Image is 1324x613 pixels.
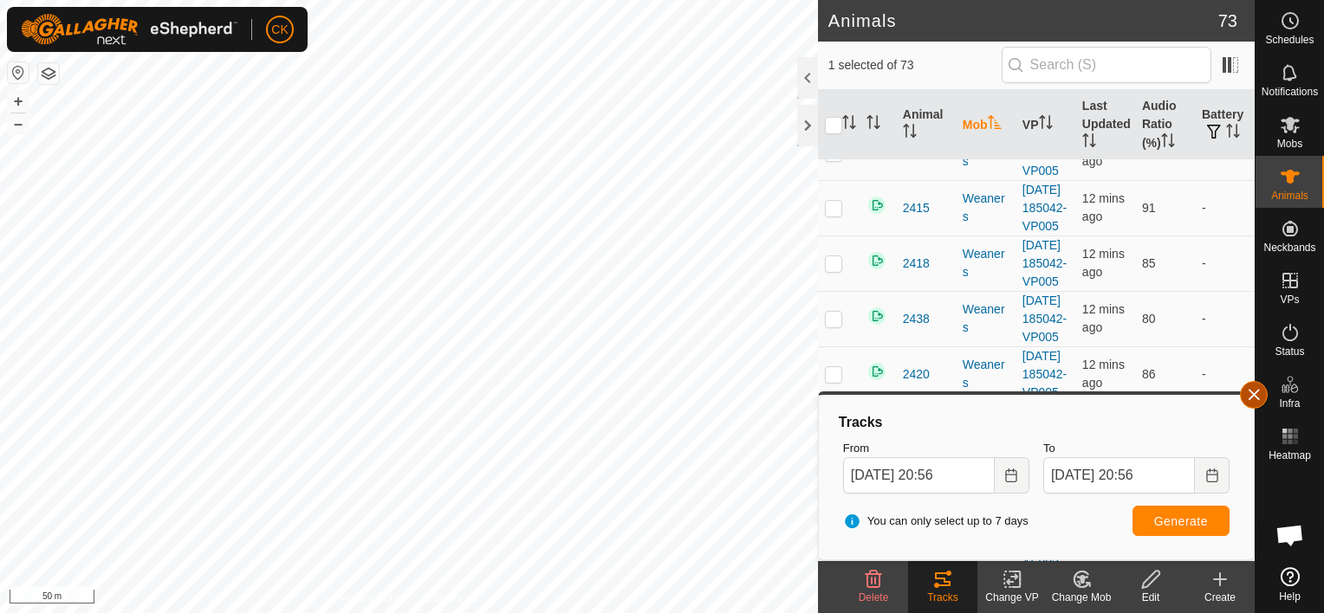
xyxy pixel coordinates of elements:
span: 2438 [903,310,930,328]
button: – [8,113,29,134]
span: 80 [1142,312,1156,326]
th: Last Updated [1075,90,1135,160]
button: Choose Date [1195,457,1230,494]
span: VPs [1280,294,1299,305]
span: Infra [1279,398,1300,409]
p-sorticon: Activate to sort [842,118,856,132]
img: returning on [866,306,887,326]
p-sorticon: Activate to sort [988,118,1002,132]
div: Weaners [963,190,1009,226]
p-sorticon: Activate to sort [1161,136,1175,150]
span: 2418 [903,255,930,273]
div: Edit [1116,590,1185,605]
span: Neckbands [1263,242,1315,253]
button: Generate [1133,506,1230,536]
td: - [1195,346,1255,402]
span: 85 [1142,256,1156,270]
span: 1 Oct 2025, 8:44 pm [1082,191,1125,223]
td: - [1195,180,1255,236]
span: Status [1275,346,1304,357]
span: Mobs [1277,139,1302,149]
td: - [1195,236,1255,291]
div: Tracks [908,590,977,605]
span: Animals [1271,190,1308,201]
span: 86 [1142,367,1156,381]
a: [DATE] 185042-VP005 [1022,349,1067,399]
p-sorticon: Activate to sort [866,118,880,132]
span: Generate [1154,514,1208,528]
a: Help [1256,560,1324,609]
a: [DATE] 185042-VP005 [1022,183,1067,233]
button: Reset Map [8,62,29,83]
a: [DATE] 185042-VP005 [1022,127,1067,177]
span: CK [271,21,288,39]
span: 1 Oct 2025, 8:44 pm [1082,247,1125,279]
span: Notifications [1262,87,1318,97]
label: To [1043,440,1230,457]
p-sorticon: Activate to sort [903,126,917,140]
span: Help [1279,591,1301,602]
input: Search (S) [1002,47,1211,83]
span: 73 [1218,8,1237,34]
div: Weaners [963,300,1009,337]
div: Tracks [836,412,1236,433]
span: 1 selected of 73 [828,56,1002,74]
th: Battery [1195,90,1255,160]
div: Change Mob [1047,590,1116,605]
label: From [843,440,1029,457]
th: Audio Ratio (%) [1135,90,1195,160]
span: 2420 [903,365,930,384]
img: Gallagher Logo [21,14,237,45]
div: Change VP [977,590,1047,605]
button: Choose Date [995,457,1029,494]
span: 1 Oct 2025, 8:44 pm [1082,358,1125,390]
span: You can only select up to 7 days [843,513,1029,530]
img: returning on [866,361,887,382]
div: Weaners [963,245,1009,281]
a: Contact Us [426,590,477,606]
th: Mob [956,90,1016,160]
div: Open chat [1264,509,1316,561]
a: Privacy Policy [341,590,406,606]
a: [DATE] 185042-VP005 [1022,294,1067,344]
span: Schedules [1265,35,1314,45]
p-sorticon: Activate to sort [1082,136,1096,150]
img: returning on [866,250,887,271]
span: Delete [859,591,889,603]
button: + [8,91,29,112]
a: [DATE] 185042-VP005 [1022,238,1067,288]
p-sorticon: Activate to sort [1039,118,1053,132]
button: Map Layers [38,63,59,84]
div: Weaners [963,356,1009,392]
img: returning on [866,195,887,216]
div: Create [1185,590,1255,605]
span: 91 [1142,201,1156,215]
span: 2415 [903,199,930,217]
h2: Animals [828,10,1218,31]
td: - [1195,291,1255,346]
span: 1 Oct 2025, 8:44 pm [1082,302,1125,334]
span: Heatmap [1269,450,1311,461]
th: Animal [896,90,956,160]
th: VP [1016,90,1075,160]
p-sorticon: Activate to sort [1226,126,1240,140]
